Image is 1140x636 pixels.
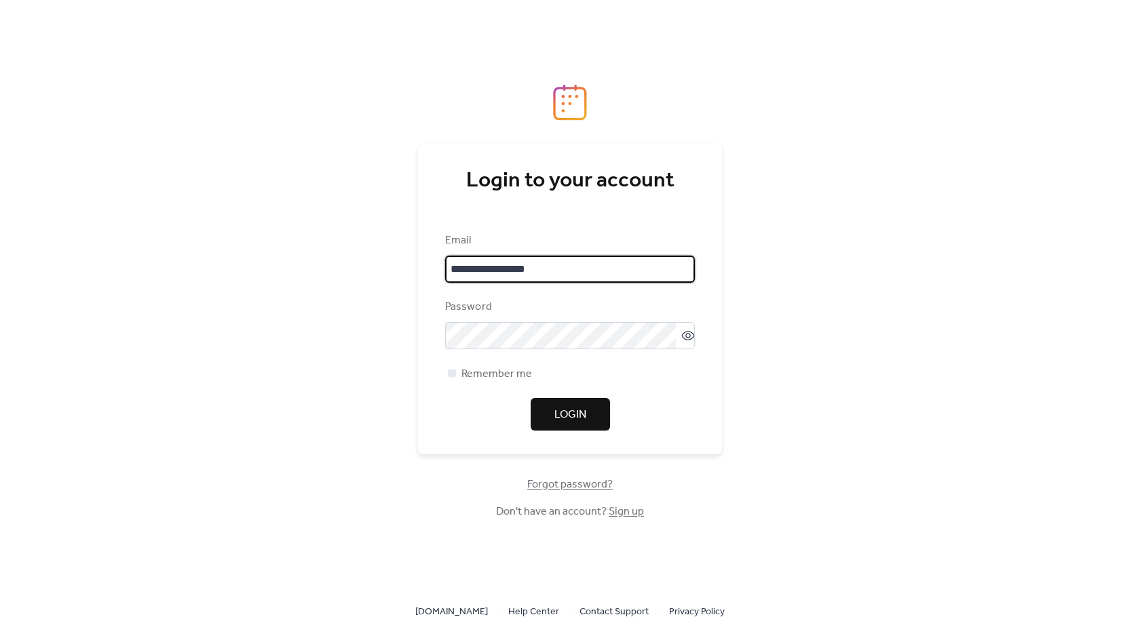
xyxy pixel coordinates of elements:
[669,604,725,620] span: Privacy Policy
[445,299,692,315] div: Password
[527,481,613,488] a: Forgot password?
[508,604,559,620] span: Help Center
[461,366,532,382] span: Remember me
[508,603,559,620] a: Help Center
[609,501,644,522] a: Sign up
[579,603,649,620] a: Contact Support
[553,84,587,121] img: logo
[415,604,488,620] span: [DOMAIN_NAME]
[579,604,649,620] span: Contact Support
[445,167,695,195] div: Login to your account
[554,407,586,423] span: Login
[415,603,488,620] a: [DOMAIN_NAME]
[669,603,725,620] a: Privacy Policy
[527,477,613,493] span: Forgot password?
[445,233,692,249] div: Email
[496,504,644,520] span: Don't have an account?
[531,398,610,431] button: Login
